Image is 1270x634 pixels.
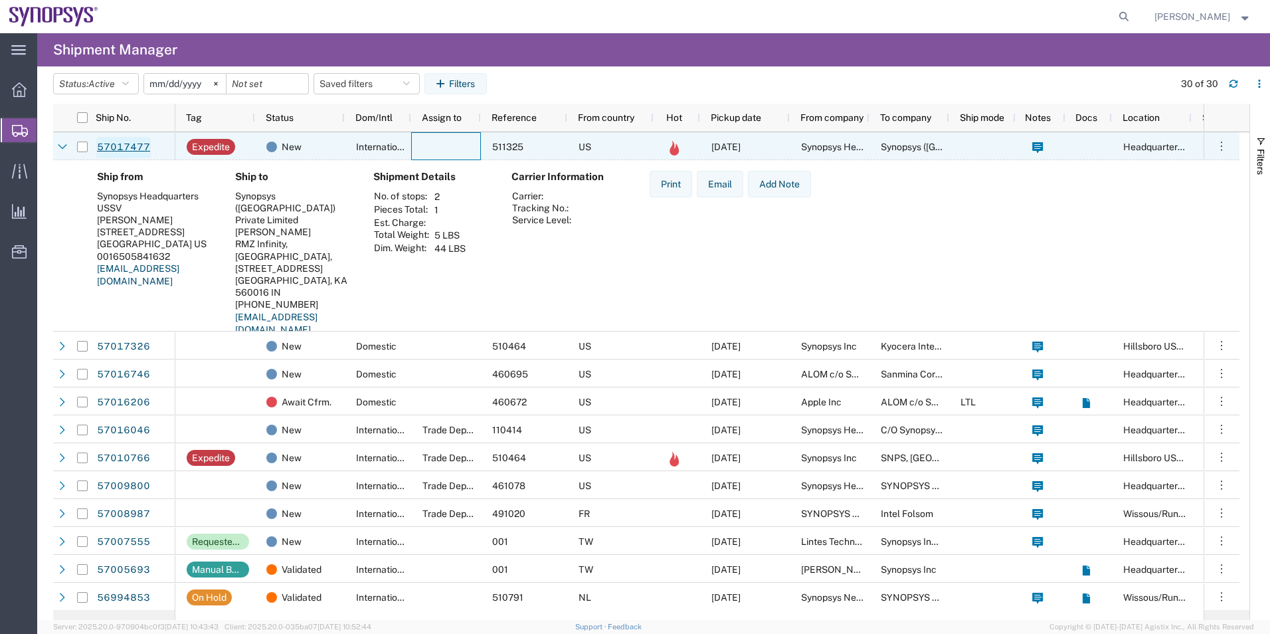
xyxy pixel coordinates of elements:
div: Expedite [192,139,230,155]
a: 57009800 [96,476,151,497]
span: Trade Department [422,480,500,491]
span: Hillsboro US03 [1123,341,1188,352]
span: New [282,332,302,360]
span: 10/02/2025 [711,480,741,491]
span: Trade Department [422,508,500,519]
input: Not set [144,74,226,94]
button: Filters [424,73,487,94]
th: No. of stops: [373,190,430,203]
div: 30 of 30 [1181,77,1218,91]
span: 10/03/2025 [711,397,741,407]
span: International [356,536,410,547]
span: Kyocera International, Inc. [881,341,992,352]
span: 10/03/2025 [711,592,741,603]
th: Est. Charge: [373,217,430,229]
span: 001 [492,564,508,575]
span: Synopsys Headquarters USSV [801,480,929,491]
a: 57010766 [96,448,151,469]
span: Headquarters USSV [1123,397,1209,407]
span: Active [88,78,115,89]
span: New [282,133,302,161]
span: New [282,444,302,472]
th: Carrier: [511,190,572,202]
span: 510791 [492,592,523,603]
span: US [579,369,591,379]
td: 1 [430,203,470,217]
span: C/O Synopsys NorthC Data Center [881,425,1027,435]
span: 10/02/2025 [711,425,741,435]
span: New [282,528,302,556]
span: 510464 [492,341,526,352]
span: Assign to [422,112,462,123]
span: International [356,592,410,603]
input: Not set [227,74,308,94]
span: Notes [1025,112,1051,123]
a: 57016206 [96,392,151,413]
span: From country [578,112,634,123]
span: SYNOPSYS EMULATION AND VERIFICATION [881,592,1073,603]
a: 57016046 [96,420,151,441]
span: Kaelen O'Connor [1154,9,1230,24]
span: 001 [492,536,508,547]
span: Hot [666,112,682,123]
div: Synopsys ([GEOGRAPHIC_DATA]) Private Limited [235,190,352,227]
span: Wissous/Rungis FR65 [1123,592,1216,603]
span: Ship mode [960,112,1004,123]
span: Synopsys Headquarters USSV [801,142,929,152]
span: Trade Department [422,425,500,435]
div: Manual Booking [192,562,244,578]
span: Client: 2025.20.0-035ba07 [225,623,371,631]
h4: Shipment Manager [53,33,177,66]
div: Requested add'l. details [192,534,244,550]
span: [DATE] 10:52:44 [317,623,371,631]
span: Synopsys Inc [801,453,857,463]
span: Sanmina Corporation [881,369,970,379]
span: 10/02/2025 [711,536,741,547]
span: Validated [282,583,321,611]
span: 461078 [492,480,525,491]
span: SYNOPSYS EMULATION AND VERIFICATION [881,480,1073,491]
a: 57017326 [96,336,151,358]
span: Docs [1075,112,1097,123]
span: New [282,360,302,388]
span: 460695 [492,369,528,379]
span: Synopsys Inc [801,341,857,352]
div: 0016505841632 [97,251,214,263]
span: Headquarters USSV [1123,369,1209,379]
span: Synopsys Headquarters USSV [801,425,929,435]
th: Pieces Total: [373,203,430,217]
span: International [356,508,410,519]
span: US [579,341,591,352]
span: Supplier [1202,112,1237,123]
div: [GEOGRAPHIC_DATA] US [97,238,214,250]
span: Headquarters USSV [1123,536,1209,547]
span: International [356,453,410,463]
div: [PHONE_NUMBER] [235,298,352,310]
span: US [579,480,591,491]
a: 57005693 [96,560,151,581]
span: Headquarters USSV [1123,142,1209,152]
span: Await Cfrm. [282,388,331,416]
span: 110414 [492,425,522,435]
span: Dom/Intl [355,112,393,123]
span: Apple Inc [801,397,842,407]
div: RMZ Infinity, [GEOGRAPHIC_DATA], [235,238,352,262]
span: Lintes Technology Co., Ltd. [801,536,915,547]
span: International [356,480,410,491]
span: Tag [186,112,202,123]
span: Reference [492,112,537,123]
span: 10/03/2025 [711,341,741,352]
span: Trade Department [422,453,500,463]
span: 510464 [492,453,526,463]
span: Server: 2025.20.0-970904bc0f3 [53,623,219,631]
span: To company [880,112,931,123]
span: Copyright © [DATE]-[DATE] Agistix Inc., All Rights Reserved [1049,621,1254,633]
span: Validated [282,556,321,583]
span: New [282,472,302,500]
span: Pickup date [711,112,761,123]
span: 10/02/2025 [711,564,741,575]
span: Synopsys India Pvt. Ltd. [881,536,979,547]
th: Service Level: [511,214,572,226]
span: International [356,564,410,575]
button: Print [650,171,692,197]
